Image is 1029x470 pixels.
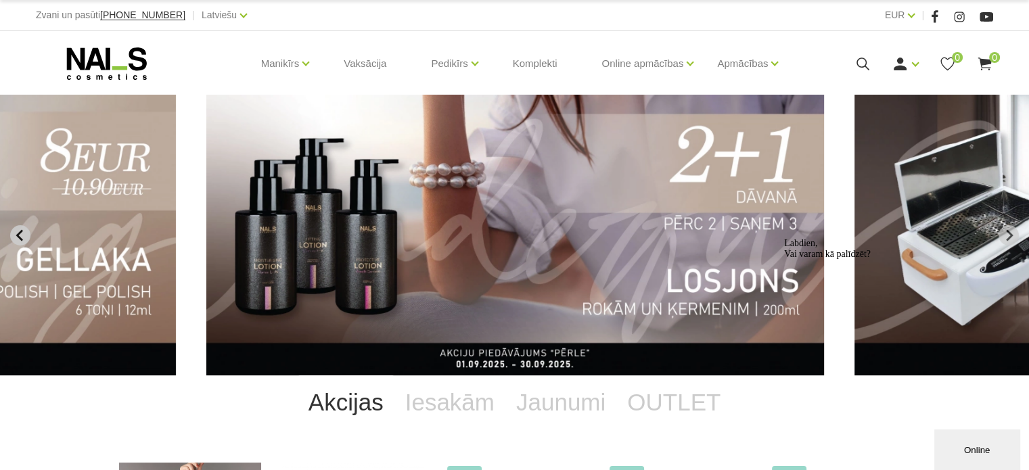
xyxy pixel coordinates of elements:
span: Labdien, Vai varam kā palīdzēt? [5,5,92,26]
a: [PHONE_NUMBER] [100,10,185,20]
span: [PHONE_NUMBER] [100,9,185,20]
iframe: chat widget [779,233,1022,423]
a: Pedikīrs [431,37,467,91]
a: Vaksācija [333,31,397,96]
a: Akcijas [298,375,394,429]
span: 0 [952,52,963,63]
a: EUR [885,7,905,23]
a: Komplekti [502,31,568,96]
a: Apmācības [717,37,768,91]
a: 0 [976,55,993,72]
a: Iesakām [394,375,505,429]
iframe: chat widget [934,427,1022,470]
a: Latviešu [202,7,237,23]
a: OUTLET [616,375,731,429]
span: 0 [989,52,1000,63]
span: | [921,7,924,24]
span: | [192,7,195,24]
div: Labdien,Vai varam kā palīdzēt? [5,5,249,27]
a: Jaunumi [505,375,616,429]
a: Online apmācības [601,37,683,91]
a: Manikīrs [261,37,300,91]
button: Previous slide [10,225,30,245]
a: 0 [939,55,956,72]
li: 7 of 14 [206,95,824,375]
div: Zvani un pasūti [36,7,185,24]
button: Next slide [999,225,1019,245]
